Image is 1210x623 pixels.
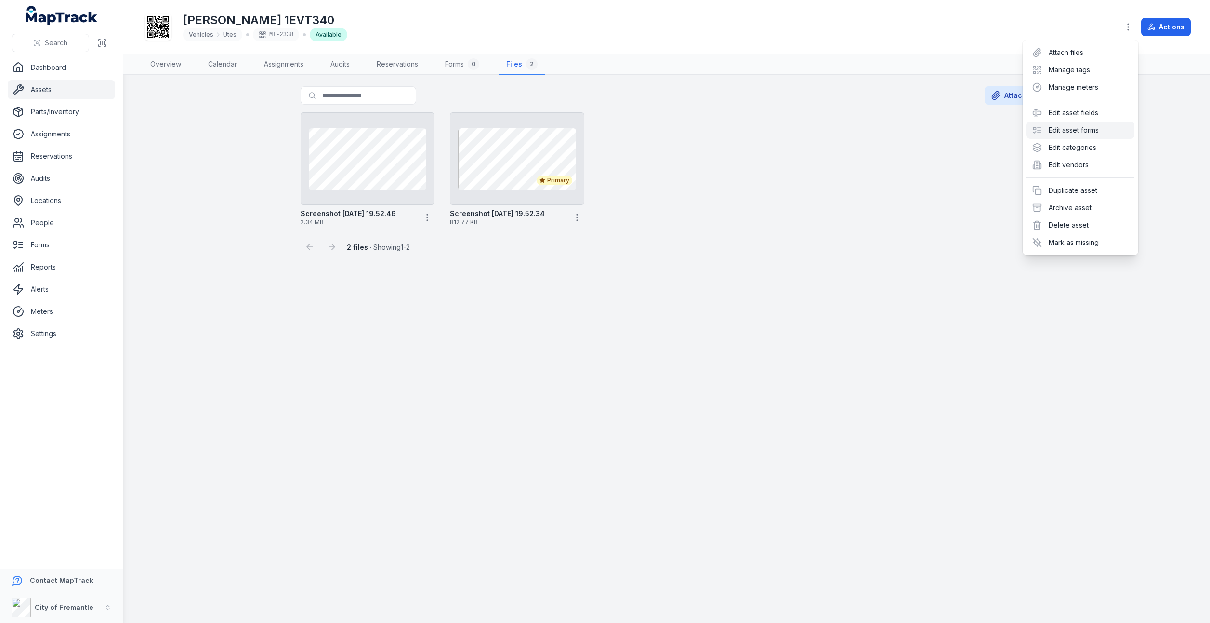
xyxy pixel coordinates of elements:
[1026,199,1134,217] div: Archive asset
[1026,61,1134,79] div: Manage tags
[1026,217,1134,234] div: Delete asset
[1026,44,1134,61] div: Attach files
[1026,139,1134,156] div: Edit categories
[1026,122,1134,139] div: Edit asset forms
[1026,79,1134,96] div: Manage meters
[1026,182,1134,199] div: Duplicate asset
[1026,156,1134,174] div: Edit vendors
[1026,234,1134,251] div: Mark as missing
[1026,104,1134,122] div: Edit asset fields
